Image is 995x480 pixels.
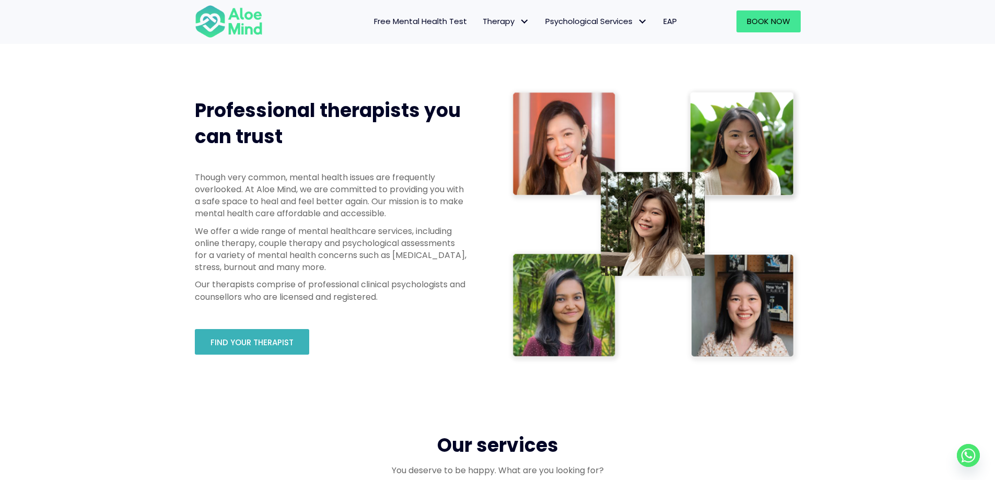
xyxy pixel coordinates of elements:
[655,10,685,32] a: EAP
[276,10,685,32] nav: Menu
[736,10,801,32] a: Book Now
[957,444,980,467] a: Whatsapp
[195,464,801,476] p: You deserve to be happy. What are you looking for?
[517,14,532,29] span: Therapy: submenu
[366,10,475,32] a: Free Mental Health Test
[195,225,466,274] p: We offer a wide range of mental healthcare services, including online therapy, couple therapy and...
[537,10,655,32] a: Psychological ServicesPsychological Services: submenu
[195,4,263,39] img: Aloe mind Logo
[475,10,537,32] a: TherapyTherapy: submenu
[374,16,467,27] span: Free Mental Health Test
[195,97,461,150] span: Professional therapists you can trust
[663,16,677,27] span: EAP
[483,16,530,27] span: Therapy
[195,171,466,220] p: Though very common, mental health issues are frequently overlooked. At Aloe Mind, we are committe...
[210,337,294,348] span: Find your therapist
[635,14,650,29] span: Psychological Services: submenu
[195,278,466,302] p: Our therapists comprise of professional clinical psychologists and counsellors who are licensed a...
[508,87,801,365] img: Therapist collage
[195,329,309,355] a: Find your therapist
[747,16,790,27] span: Book Now
[437,432,558,459] span: Our services
[545,16,648,27] span: Psychological Services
